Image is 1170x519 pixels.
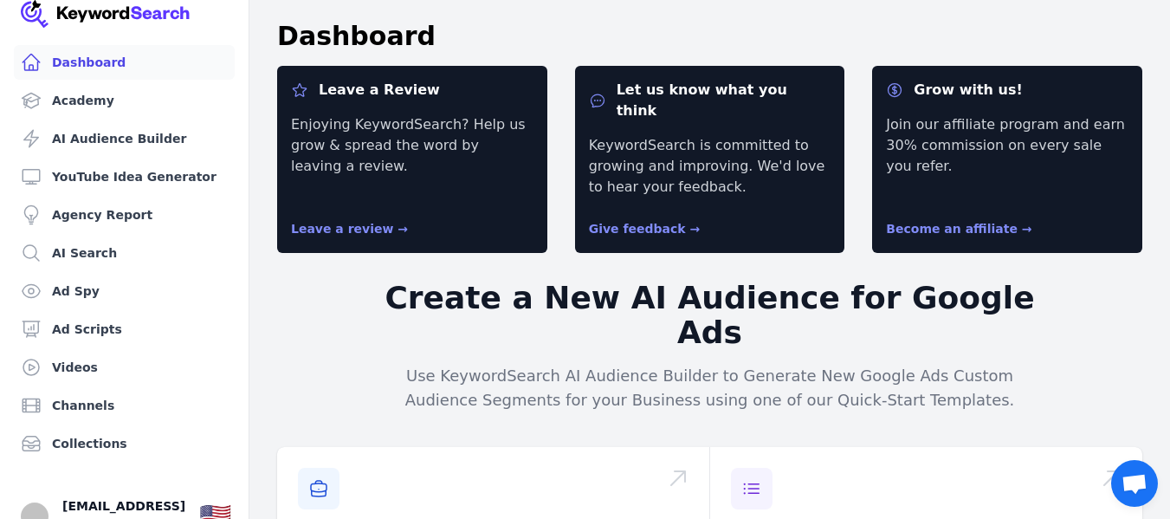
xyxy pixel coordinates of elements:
[14,426,235,461] a: Collections
[291,80,533,101] dt: Leave a Review
[589,222,701,236] a: Give feedback
[589,135,831,198] p: KeywordSearch is committed to growing and improving. We'd love to hear your feedback.
[1111,460,1158,507] a: Open chat
[886,114,1128,198] p: Join our affiliate program and earn 30% commission on every sale you refer.
[398,222,408,236] span: →
[14,121,235,156] a: AI Audience Builder
[14,350,235,385] a: Videos
[14,159,235,194] a: YouTube Idea Generator
[1022,222,1032,236] span: →
[291,222,408,236] a: Leave a review
[14,388,235,423] a: Channels
[14,83,235,118] a: Academy
[886,80,1128,101] dt: Grow with us!
[14,236,235,270] a: AI Search
[14,45,235,80] a: Dashboard
[589,80,831,121] dt: Let us know what you think
[291,114,533,198] p: Enjoying KeywordSearch? Help us grow & spread the word by leaving a review.
[14,274,235,308] a: Ad Spy
[14,312,235,347] a: Ad Scripts
[14,198,235,232] a: Agency Report
[378,364,1043,412] p: Use KeywordSearch AI Audience Builder to Generate New Google Ads Custom Audience Segments for you...
[277,21,436,52] h1: Dashboard
[690,222,701,236] span: →
[378,281,1043,350] h2: Create a New AI Audience for Google Ads
[886,222,1031,236] a: Become an affiliate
